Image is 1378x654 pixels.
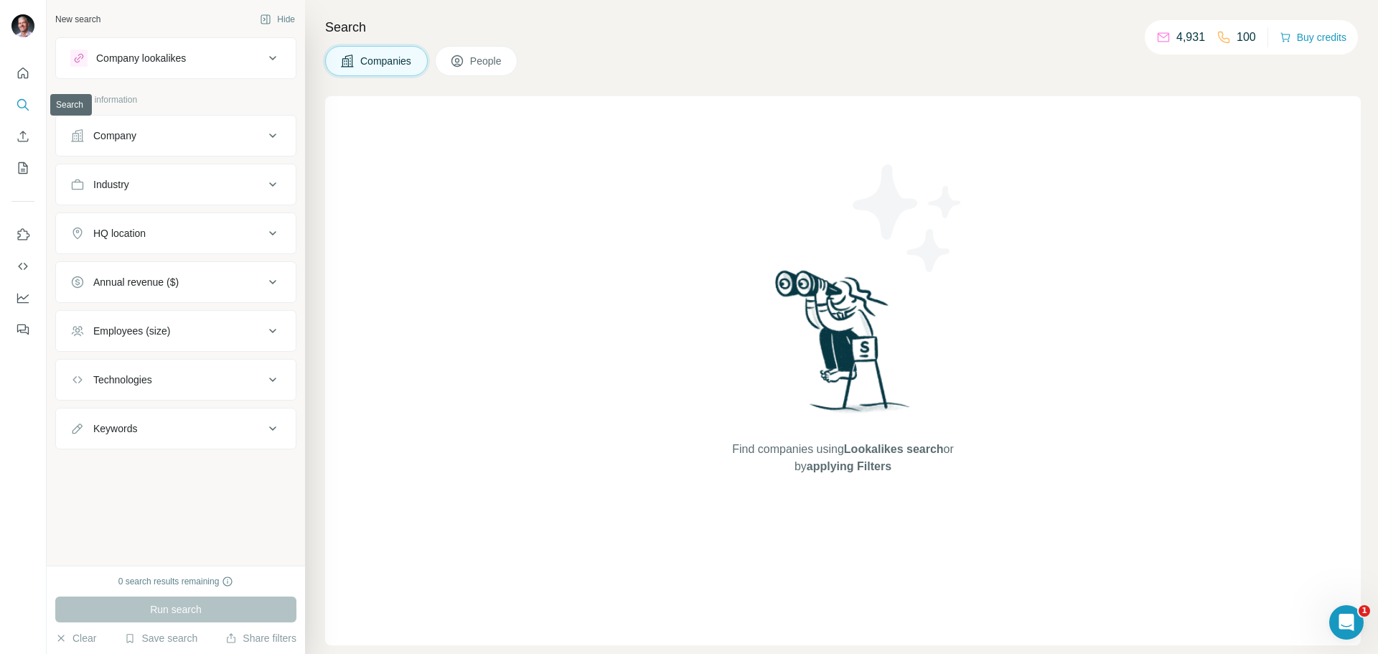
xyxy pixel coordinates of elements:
button: Technologies [56,363,296,397]
button: My lists [11,155,34,181]
button: Feedback [11,317,34,342]
button: Save search [124,631,197,645]
button: Dashboard [11,285,34,311]
button: Company lookalikes [56,41,296,75]
button: Use Surfe on LinkedIn [11,222,34,248]
span: 1 [1359,605,1370,617]
div: Keywords [93,421,137,436]
p: 100 [1237,29,1256,46]
span: Find companies using or by [728,441,957,475]
div: New search [55,13,100,26]
div: Technologies [93,373,152,387]
span: Companies [360,54,413,68]
button: Quick start [11,60,34,86]
div: Employees (size) [93,324,170,338]
button: Industry [56,167,296,202]
span: applying Filters [807,460,891,472]
button: Search [11,92,34,118]
button: Keywords [56,411,296,446]
button: Annual revenue ($) [56,265,296,299]
div: HQ location [93,226,146,240]
iframe: Intercom live chat [1329,605,1364,640]
div: Company lookalikes [96,51,186,65]
button: Use Surfe API [11,253,34,279]
button: Employees (size) [56,314,296,348]
div: Company [93,129,136,143]
div: Annual revenue ($) [93,275,179,289]
h4: Search [325,17,1361,37]
img: Surfe Illustration - Stars [843,154,972,283]
p: Company information [55,93,296,106]
button: HQ location [56,216,296,251]
button: Clear [55,631,96,645]
p: 4,931 [1176,29,1205,46]
button: Share filters [225,631,296,645]
img: Surfe Illustration - Woman searching with binoculars [769,266,918,426]
button: Hide [250,9,305,30]
div: Industry [93,177,129,192]
span: Lookalikes search [844,443,944,455]
button: Buy credits [1280,27,1346,47]
img: Avatar [11,14,34,37]
span: People [470,54,503,68]
button: Enrich CSV [11,123,34,149]
button: Company [56,118,296,153]
div: 0 search results remaining [118,575,234,588]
